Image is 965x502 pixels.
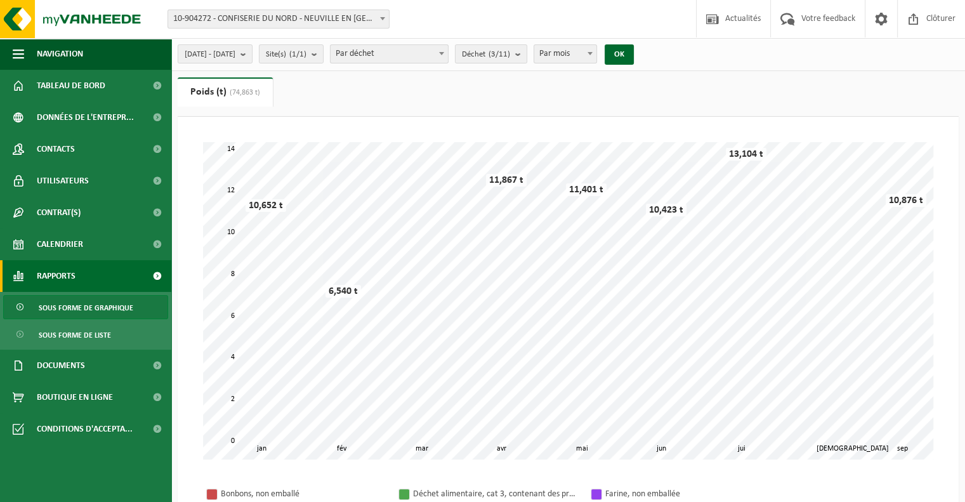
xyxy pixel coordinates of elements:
div: 10,876 t [886,194,926,207]
a: Sous forme de graphique [3,295,168,319]
div: Déchet alimentaire, cat 3, contenant des produits d'origine animale, emballage synthétique [413,486,578,502]
span: Rapports [37,260,75,292]
span: 10-904272 - CONFISERIE DU NORD - NEUVILLE EN FERRAIN [168,10,389,28]
span: Calendrier [37,228,83,260]
button: OK [605,44,634,65]
span: Contrat(s) [37,197,81,228]
span: Tableau de bord [37,70,105,102]
span: Documents [37,350,85,381]
span: Données de l'entrepr... [37,102,134,133]
span: Par déchet [331,45,448,63]
span: Utilisateurs [37,165,89,197]
span: Par mois [534,45,596,63]
count: (1/1) [289,50,306,58]
button: [DATE] - [DATE] [178,44,253,63]
span: Sous forme de graphique [39,296,133,320]
button: Déchet(3/11) [455,44,527,63]
div: Bonbons, non emballé [221,486,386,502]
a: Sous forme de liste [3,322,168,347]
count: (3/11) [489,50,510,58]
div: Farine, non emballée [605,486,770,502]
span: Navigation [37,38,83,70]
span: Par déchet [330,44,449,63]
div: 6,540 t [325,285,361,298]
span: 10-904272 - CONFISERIE DU NORD - NEUVILLE EN FERRAIN [167,10,390,29]
div: 10,652 t [246,199,286,212]
span: Boutique en ligne [37,381,113,413]
span: Site(s) [266,45,306,64]
span: Par mois [534,44,597,63]
span: (74,863 t) [226,89,260,96]
a: Poids (t) [178,77,273,107]
span: Conditions d'accepta... [37,413,133,445]
span: Contacts [37,133,75,165]
button: Site(s)(1/1) [259,44,324,63]
span: Déchet [462,45,510,64]
div: 13,104 t [726,148,766,161]
div: 11,867 t [486,174,527,187]
div: 10,423 t [646,204,686,216]
span: [DATE] - [DATE] [185,45,235,64]
div: 11,401 t [566,183,607,196]
span: Sous forme de liste [39,323,111,347]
